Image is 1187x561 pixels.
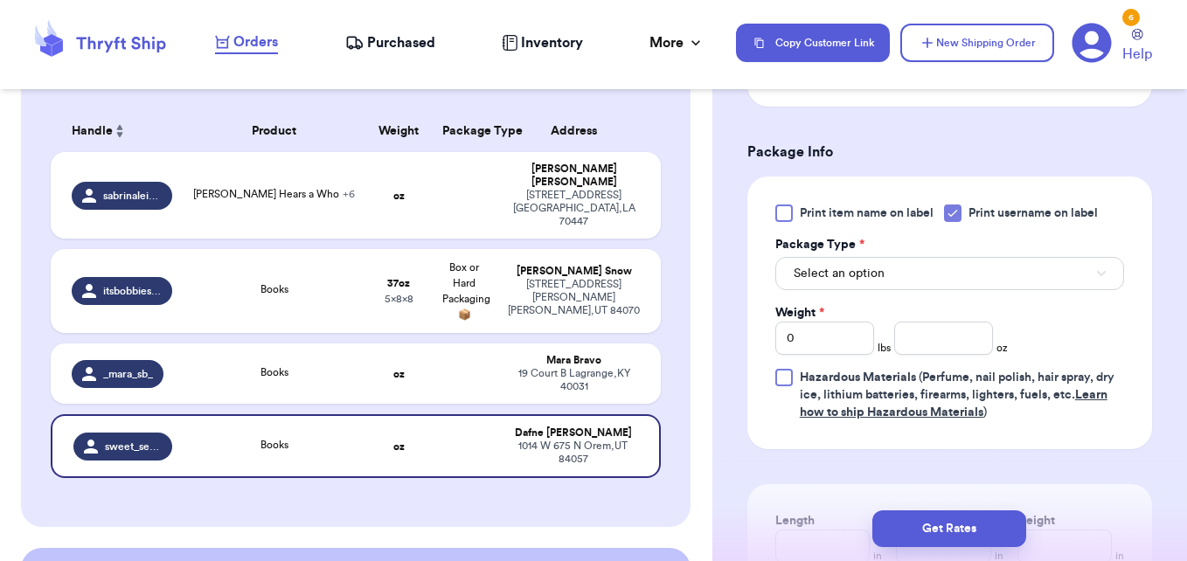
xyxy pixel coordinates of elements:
[345,32,435,53] a: Purchased
[260,367,288,377] span: Books
[442,262,490,320] span: Box or Hard Packaging 📦
[233,31,278,52] span: Orders
[366,110,432,152] th: Weight
[103,367,153,381] span: _mara_sb_
[900,24,1054,62] button: New Shipping Order
[387,278,410,288] strong: 37 oz
[649,32,705,53] div: More
[393,369,405,379] strong: oz
[393,441,405,452] strong: oz
[800,204,934,222] span: Print item name on label
[747,142,1152,163] h3: Package Info
[775,304,824,322] label: Weight
[193,189,355,199] span: [PERSON_NAME] Hears a Who
[432,110,497,152] th: Package Type
[775,257,1124,290] button: Select an option
[103,284,161,298] span: itsbobbiesnow
[105,440,161,454] span: sweet_sensory_play
[508,426,639,440] div: Dafne [PERSON_NAME]
[800,371,1114,419] span: (Perfume, nail polish, hair spray, dry ice, lithium batteries, firearms, lighters, fuels, etc. )
[521,32,583,53] span: Inventory
[872,510,1026,547] button: Get Rates
[343,189,355,199] span: + 6
[800,371,916,384] span: Hazardous Materials
[1072,23,1112,63] a: 6
[508,189,641,228] div: [STREET_ADDRESS] [GEOGRAPHIC_DATA] , LA 70447
[1122,29,1152,65] a: Help
[502,32,583,53] a: Inventory
[215,31,278,54] a: Orders
[260,284,288,294] span: Books
[72,122,113,141] span: Handle
[1122,44,1152,65] span: Help
[968,204,1098,222] span: Print username on label
[393,190,405,201] strong: oz
[113,121,127,142] button: Sort ascending
[1122,9,1140,26] div: 6
[508,265,641,278] div: [PERSON_NAME] Snow
[385,294,413,304] span: 5 x 8 x 8
[260,440,288,450] span: Books
[497,110,662,152] th: Address
[508,278,641,317] div: [STREET_ADDRESS][PERSON_NAME] [PERSON_NAME] , UT 84070
[508,354,641,367] div: Mara Bravo
[367,32,435,53] span: Purchased
[183,110,366,152] th: Product
[794,265,885,282] span: Select an option
[736,24,890,62] button: Copy Customer Link
[508,440,639,466] div: 1014 W 675 N Orem , UT 84057
[508,367,641,393] div: 19 Court B Lagrange , KY 40031
[103,189,161,203] span: sabrinaleighb
[996,341,1008,355] span: oz
[878,341,891,355] span: lbs
[508,163,641,189] div: [PERSON_NAME] [PERSON_NAME]
[775,236,864,253] label: Package Type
